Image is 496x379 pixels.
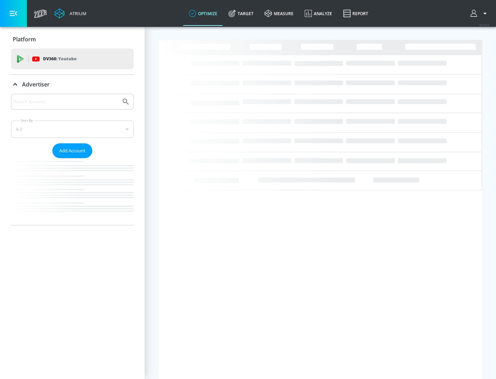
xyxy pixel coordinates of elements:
[479,23,489,27] span: v 4.24.0
[20,118,34,123] label: Sort By
[14,97,118,106] input: Search by name
[11,30,134,49] div: Platform
[52,143,92,158] button: Add Account
[58,55,76,62] p: Youtube
[338,1,374,26] a: Report
[54,8,86,19] a: Atrium
[299,1,338,26] a: Analyze
[22,81,50,88] p: Advertiser
[13,35,36,43] p: Platform
[11,75,134,94] div: Advertiser
[11,121,134,138] div: A-Z
[183,1,223,26] a: optimize
[67,10,86,17] div: Atrium
[11,158,134,225] nav: list of Advertiser
[259,1,299,26] a: measure
[59,147,85,155] span: Add Account
[223,1,259,26] a: Target
[11,94,134,225] div: Advertiser
[43,55,76,63] p: DV360:
[11,49,134,69] div: DV360: Youtube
